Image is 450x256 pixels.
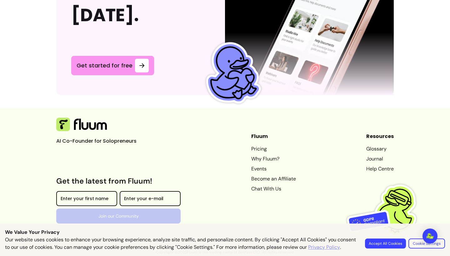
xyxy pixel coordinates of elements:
a: Get started for free [71,56,154,75]
input: Enter your first name [61,197,113,203]
img: Fluum is GDPR compliant [347,172,425,250]
p: We Value Your Privacy [5,229,445,236]
a: Journal [366,155,394,163]
p: Our website uses cookies to enhance your browsing experience, analyze site traffic, and personali... [5,236,357,251]
h3: Get the latest from Fluum! [56,176,181,186]
input: Enter your e-mail [124,197,176,203]
a: Help Centre [366,165,394,173]
img: Fluum Logo [56,118,107,131]
a: Privacy Policy [308,244,340,251]
button: Accept All Cookies [365,239,406,249]
a: Why Fluum? [251,155,296,163]
a: Glossary [366,145,394,153]
img: Fluum Duck sticker [194,37,268,110]
a: Chat With Us [251,185,296,193]
header: Resources [366,133,394,140]
div: Open Intercom Messenger [422,229,437,244]
button: Cookie Settings [408,239,445,249]
span: Get started for free [77,61,132,70]
p: AI Co-Founder for Solopreneurs [56,137,150,145]
a: Become an Affiliate [251,175,296,183]
a: Pricing [251,145,296,153]
header: Fluum [251,133,296,140]
a: Events [251,165,296,173]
